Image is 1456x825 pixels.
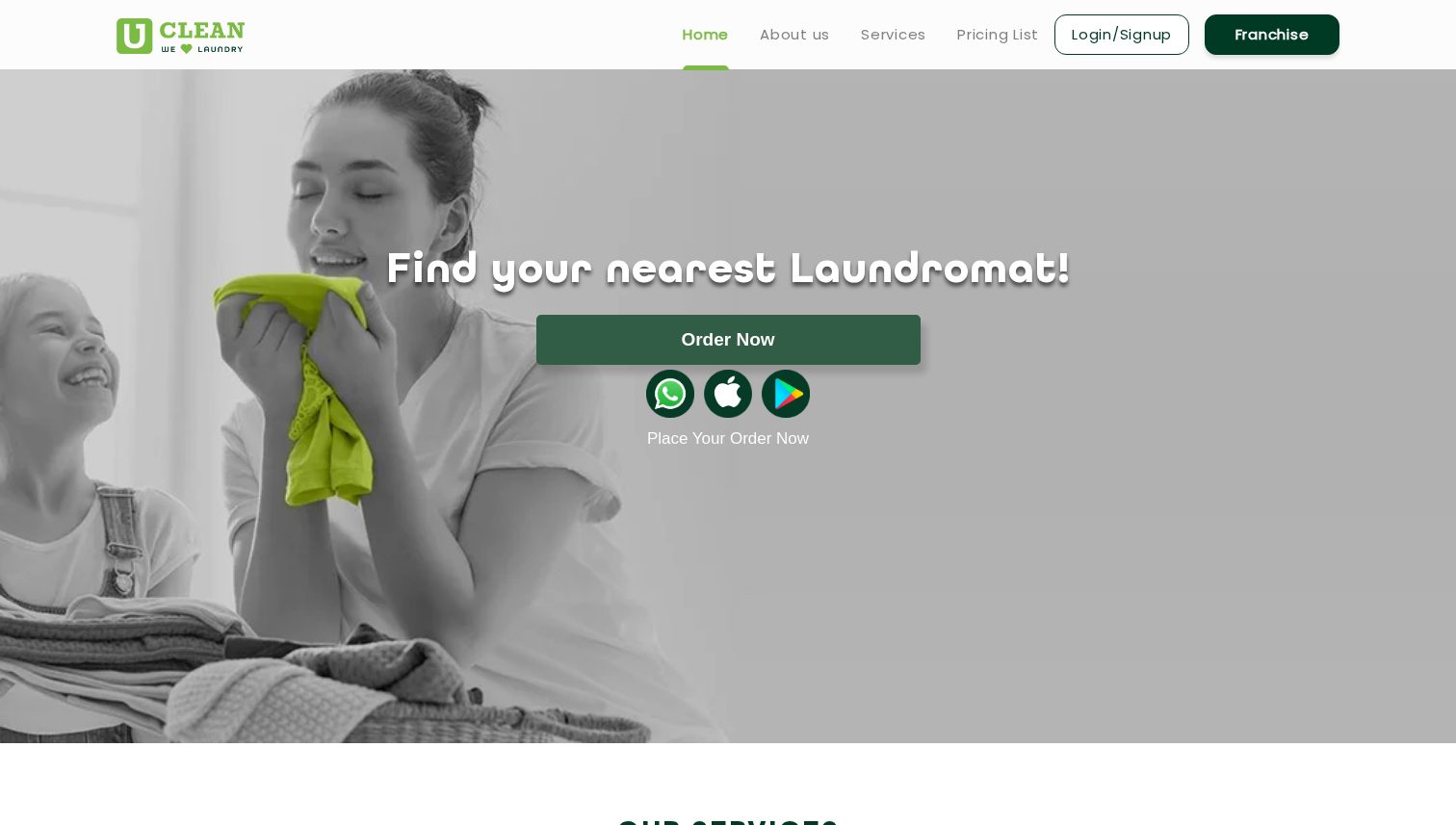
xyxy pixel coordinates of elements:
[1054,14,1189,55] a: Login/Signup
[647,429,809,449] a: Place Your Order Now
[704,370,752,418] img: apple-icon.png
[861,23,926,46] a: Services
[762,370,810,418] img: playstoreicon.png
[683,23,729,46] a: Home
[117,18,245,54] img: UClean Laundry and Dry Cleaning
[536,315,921,365] button: Order Now
[1205,14,1339,55] a: Franchise
[760,23,830,46] a: About us
[957,23,1039,46] a: Pricing List
[102,247,1354,296] h1: Find your nearest Laundromat!
[646,370,694,418] img: whatsappicon.png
